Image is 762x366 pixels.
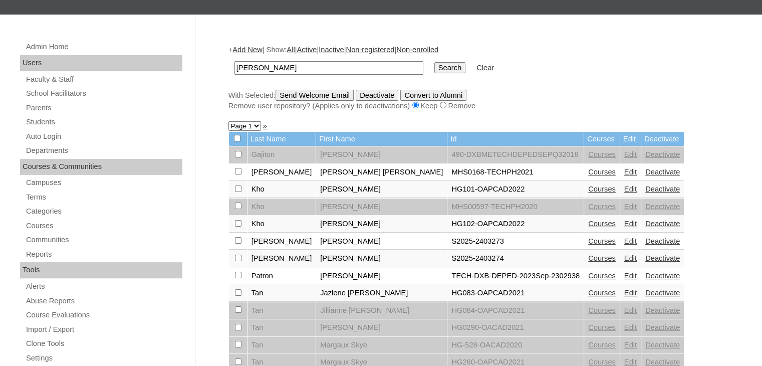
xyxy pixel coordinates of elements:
[247,337,316,354] td: Tan
[645,272,680,280] a: Deactivate
[645,150,680,158] a: Deactivate
[588,220,616,228] a: Courses
[228,90,724,111] div: With Selected:
[624,358,637,366] a: Edit
[25,191,182,204] a: Terms
[247,233,316,250] td: [PERSON_NAME]
[447,285,584,302] td: HG083-OAPCAD2021
[234,61,423,75] input: Search
[297,46,317,54] a: Active
[624,220,637,228] a: Edit
[624,272,637,280] a: Edit
[25,352,182,364] a: Settings
[25,176,182,189] a: Campuses
[447,146,584,163] td: 490-DXBMETECHDEPEDSEPQ32018
[645,358,680,366] a: Deactivate
[316,199,447,216] td: [PERSON_NAME]
[247,216,316,233] td: Kho
[447,164,584,181] td: MHS0168-TECHPH2021
[25,280,182,293] a: Alerts
[316,181,447,198] td: [PERSON_NAME]
[645,341,680,349] a: Deactivate
[645,323,680,331] a: Deactivate
[316,216,447,233] td: [PERSON_NAME]
[287,46,295,54] a: All
[447,216,584,233] td: HG102-OAPCAD2022
[588,168,616,176] a: Courses
[624,323,637,331] a: Edit
[476,64,494,72] a: Clear
[346,46,394,54] a: Non-registered
[447,181,584,198] td: HG101-OAPCAD2022
[447,302,584,319] td: HG084-OAPCAD2021
[25,102,182,114] a: Parents
[588,150,616,158] a: Courses
[25,116,182,128] a: Students
[624,168,637,176] a: Edit
[620,132,641,146] td: Edit
[588,323,616,331] a: Courses
[316,302,447,319] td: Jillianne [PERSON_NAME]
[25,337,182,350] a: Clone Tools
[588,289,616,297] a: Courses
[400,90,466,101] input: Convert to Alumni
[316,268,447,285] td: [PERSON_NAME]
[645,237,680,245] a: Deactivate
[447,319,584,336] td: HG0290-OACAD2021
[624,289,637,297] a: Edit
[584,132,620,146] td: Courses
[447,233,584,250] td: S2025-2403273
[447,132,584,146] td: Id
[316,285,447,302] td: Jazlene [PERSON_NAME]
[645,220,680,228] a: Deactivate
[25,248,182,261] a: Reports
[247,285,316,302] td: Tan
[588,306,616,314] a: Courses
[316,164,447,181] td: [PERSON_NAME] [PERSON_NAME]
[316,233,447,250] td: [PERSON_NAME]
[588,358,616,366] a: Courses
[247,146,316,163] td: Gajiton
[447,250,584,267] td: S2025-2403274
[25,144,182,157] a: Departments
[276,90,354,101] input: Send Welcome Email
[247,164,316,181] td: [PERSON_NAME]
[247,181,316,198] td: Kho
[319,46,344,54] a: Inactive
[645,289,680,297] a: Deactivate
[228,101,724,111] div: Remove user repository? (Applies only to deactivations) Keep Remove
[588,203,616,211] a: Courses
[641,132,684,146] td: Deactivate
[25,130,182,143] a: Auto Login
[624,185,637,193] a: Edit
[624,203,637,211] a: Edit
[247,319,316,336] td: Tan
[247,132,316,146] td: Last Name
[624,306,637,314] a: Edit
[588,185,616,193] a: Courses
[25,234,182,246] a: Communities
[588,254,616,262] a: Courses
[316,250,447,267] td: [PERSON_NAME]
[263,122,267,130] a: »
[228,45,724,111] div: + | Show: | | | |
[447,337,584,354] td: HG-528-OACAD2020
[247,302,316,319] td: Tan
[624,254,637,262] a: Edit
[447,199,584,216] td: MHS00597-TECHPH2020
[316,319,447,336] td: [PERSON_NAME]
[25,323,182,336] a: Import / Export
[645,168,680,176] a: Deactivate
[316,132,447,146] td: First Name
[447,268,584,285] td: TECH-DXB-DEPED-2023Sep-2302938
[247,268,316,285] td: Patron
[25,220,182,232] a: Courses
[25,87,182,100] a: School Facilitators
[20,55,182,71] div: Users
[25,73,182,86] a: Faculty & Staff
[434,62,465,73] input: Search
[316,337,447,354] td: Margaux Skye
[645,254,680,262] a: Deactivate
[25,41,182,53] a: Admin Home
[624,341,637,349] a: Edit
